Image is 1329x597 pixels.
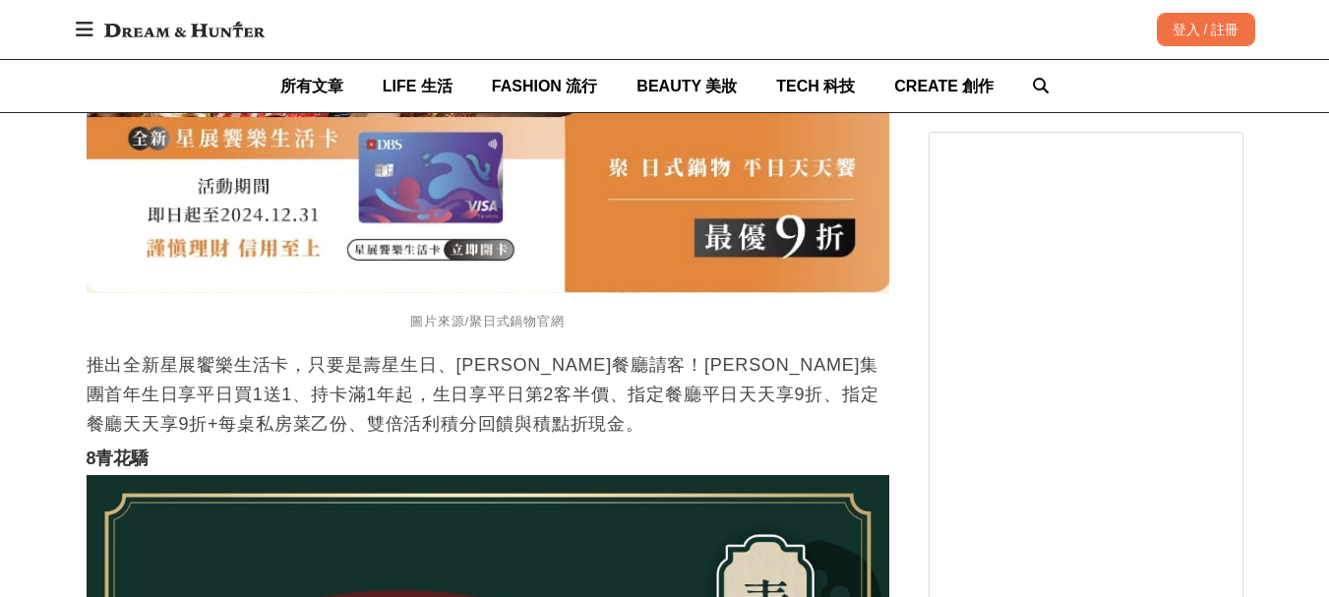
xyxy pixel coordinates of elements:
[776,78,855,94] span: TECH 科技
[492,78,598,94] span: FASHION 流行
[410,314,564,328] span: 圖片來源/聚日式鍋物官網
[776,60,855,112] a: TECH 科技
[280,78,343,94] span: 所有文章
[894,78,994,94] span: CREATE 創作
[383,78,453,94] span: LIFE 生活
[636,78,737,94] span: BEAUTY 美妝
[87,350,889,439] p: 推出全新星展饗樂生活卡，只要是壽星生日、[PERSON_NAME]餐廳請客！[PERSON_NAME]集團首年生日享平日買1送1、持卡滿1年起，生日享平日第2客半價、指定餐廳平日天天享9折、指定...
[636,60,737,112] a: BEAUTY 美妝
[87,448,149,468] strong: 8青花驕
[894,60,994,112] a: CREATE 創作
[1157,13,1255,46] div: 登入 / 註冊
[280,60,343,112] a: 所有文章
[383,60,453,112] a: LIFE 生活
[492,60,598,112] a: FASHION 流行
[94,12,274,47] img: Dream & Hunter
